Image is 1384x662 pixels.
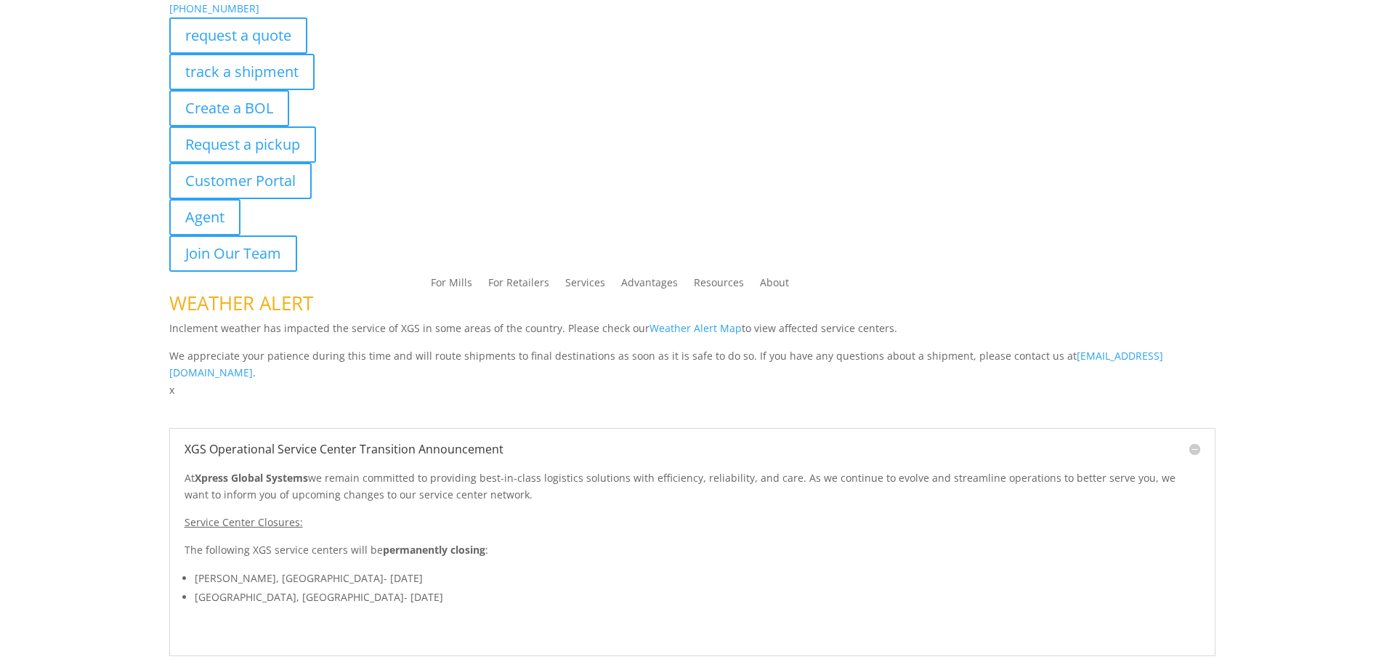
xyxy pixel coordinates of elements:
[185,443,1200,455] h5: XGS Operational Service Center Transition Announcement
[185,515,303,529] u: Service Center Closures:
[185,541,1200,569] p: The following XGS service centers will be :
[431,278,472,294] a: For Mills
[169,347,1215,382] p: We appreciate your patience during this time and will route shipments to final destinations as so...
[169,90,289,126] a: Create a BOL
[169,163,312,199] a: Customer Portal
[169,1,259,15] a: [PHONE_NUMBER]
[565,278,605,294] a: Services
[195,569,1200,588] li: [PERSON_NAME], [GEOGRAPHIC_DATA]- [DATE]
[169,382,1215,399] p: x
[621,278,678,294] a: Advantages
[195,588,1200,607] li: [GEOGRAPHIC_DATA], [GEOGRAPHIC_DATA]- [DATE]
[649,321,742,335] a: Weather Alert Map
[488,278,549,294] a: For Retailers
[169,235,297,272] a: Join Our Team
[195,471,308,485] strong: Xpress Global Systems
[383,543,485,557] strong: permanently closing
[185,469,1200,514] p: At we remain committed to providing best-in-class logistics solutions with efficiency, reliabilit...
[169,199,240,235] a: Agent
[169,126,316,163] a: Request a pickup
[694,278,744,294] a: Resources
[169,290,313,316] span: WEATHER ALERT
[760,278,789,294] a: About
[169,320,1215,347] p: Inclement weather has impacted the service of XGS in some areas of the country. Please check our ...
[169,54,315,90] a: track a shipment
[169,17,307,54] a: request a quote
